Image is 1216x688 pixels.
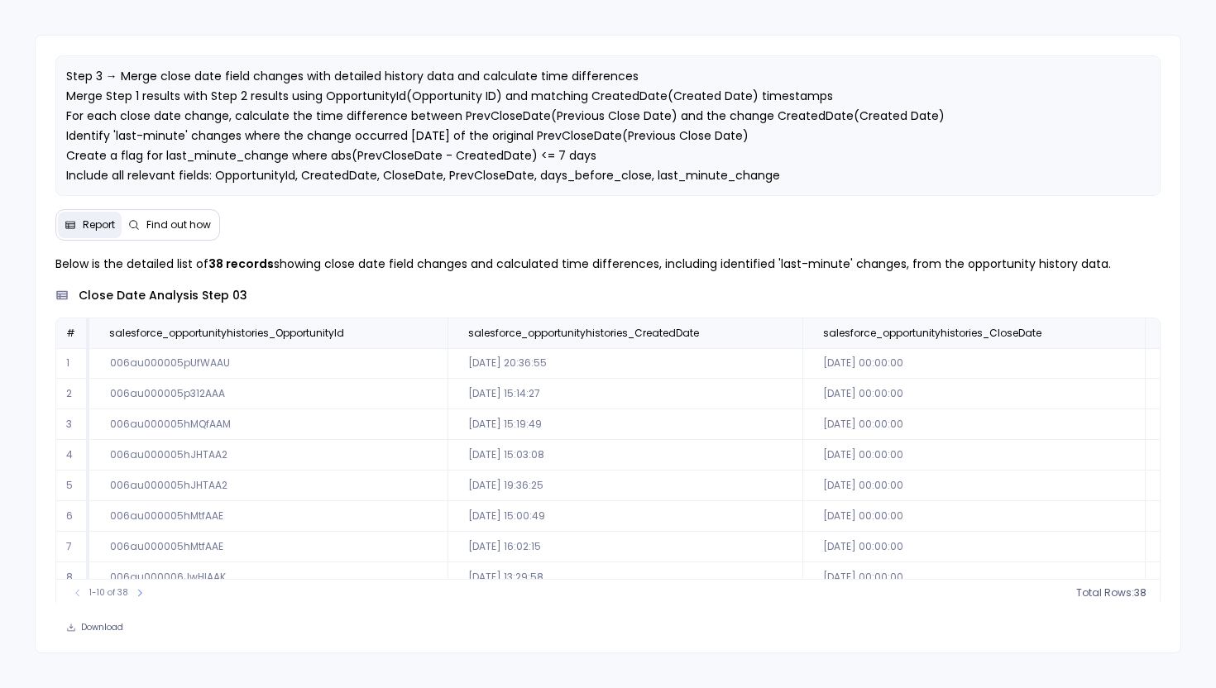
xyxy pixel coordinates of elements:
td: [DATE] 00:00:00 [802,471,1145,501]
span: salesforce_opportunityhistories_CloseDate [823,327,1041,340]
td: [DATE] 13:29:58 [448,562,802,593]
span: 38 [1134,586,1147,600]
td: 006au000005hJHTAA2 [89,471,448,501]
span: salesforce_opportunityhistories_CreatedDate [468,327,699,340]
span: close date analysis step 03 [79,287,247,304]
span: Total Rows: [1076,586,1134,600]
span: Report [83,218,115,232]
span: # [66,326,75,340]
td: 006au000005hJHTAA2 [89,440,448,471]
td: [DATE] 20:36:55 [448,348,802,379]
button: Find out how [122,212,218,238]
td: [DATE] 16:02:15 [448,532,802,562]
td: [DATE] 15:14:27 [448,379,802,409]
td: 3 [56,409,89,440]
td: 006au000005p312AAA [89,379,448,409]
span: 1-10 of 38 [89,586,128,600]
p: Below is the detailed list of showing close date field changes and calculated time differences, i... [55,254,1161,274]
td: 8 [56,562,89,593]
td: [DATE] 00:00:00 [802,348,1145,379]
span: Download [81,622,123,633]
td: 5 [56,471,89,501]
td: 2 [56,379,89,409]
td: [DATE] 15:19:49 [448,409,802,440]
span: salesforce_opportunityhistories_OpportunityId [109,327,344,340]
td: [DATE] 00:00:00 [802,562,1145,593]
td: 006au000005hMQfAAM [89,409,448,440]
td: [DATE] 15:00:49 [448,501,802,532]
td: [DATE] 00:00:00 [802,440,1145,471]
td: 006au000005hMtfAAE [89,501,448,532]
td: [DATE] 00:00:00 [802,532,1145,562]
td: 006au000005pUfWAAU [89,348,448,379]
span: Find out how [146,218,211,232]
td: 1 [56,348,89,379]
td: 006au000006JwHlAAK [89,562,448,593]
span: Step 3 → Merge close date field changes with detailed history data and calculate time differences... [66,68,945,184]
td: 6 [56,501,89,532]
td: [DATE] 00:00:00 [802,501,1145,532]
td: [DATE] 15:03:08 [448,440,802,471]
td: 006au000005hMtfAAE [89,532,448,562]
td: [DATE] 19:36:25 [448,471,802,501]
button: Download [55,616,134,639]
td: 7 [56,532,89,562]
strong: 38 records [208,256,274,272]
td: [DATE] 00:00:00 [802,409,1145,440]
td: [DATE] 00:00:00 [802,379,1145,409]
td: 4 [56,440,89,471]
button: Report [58,212,122,238]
